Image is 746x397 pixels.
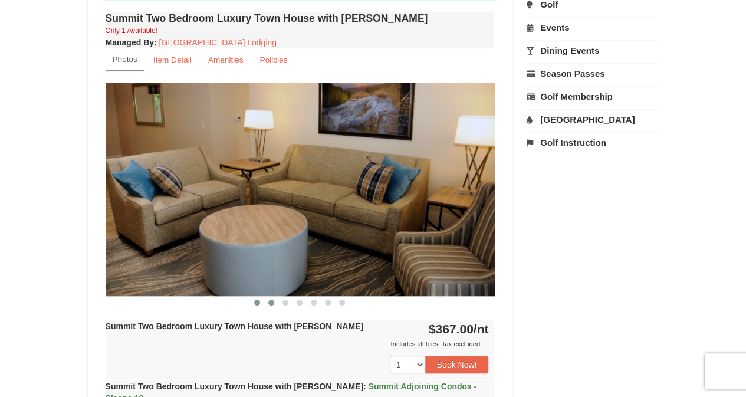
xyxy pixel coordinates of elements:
[106,338,489,350] div: Includes all fees. Tax excluded.
[474,322,489,336] span: /nt
[106,48,144,71] a: Photos
[146,48,199,71] a: Item Detail
[527,40,658,61] a: Dining Events
[201,48,251,71] a: Amenities
[159,38,277,47] a: [GEOGRAPHIC_DATA] Lodging
[425,356,489,373] button: Book Now!
[106,38,157,47] strong: :
[208,55,244,64] small: Amenities
[106,83,495,296] img: 18876286-202-fb468a36.png
[527,109,658,130] a: [GEOGRAPHIC_DATA]
[106,38,154,47] span: Managed By
[527,86,658,107] a: Golf Membership
[527,132,658,153] a: Golf Instruction
[106,27,157,35] small: Only 1 Available!
[527,17,658,38] a: Events
[106,321,363,331] strong: Summit Two Bedroom Luxury Town House with [PERSON_NAME]
[252,48,295,71] a: Policies
[363,382,366,391] span: :
[259,55,287,64] small: Policies
[429,322,489,336] strong: $367.00
[106,12,495,24] h4: Summit Two Bedroom Luxury Town House with [PERSON_NAME]
[527,63,658,84] a: Season Passes
[153,55,192,64] small: Item Detail
[113,55,137,64] small: Photos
